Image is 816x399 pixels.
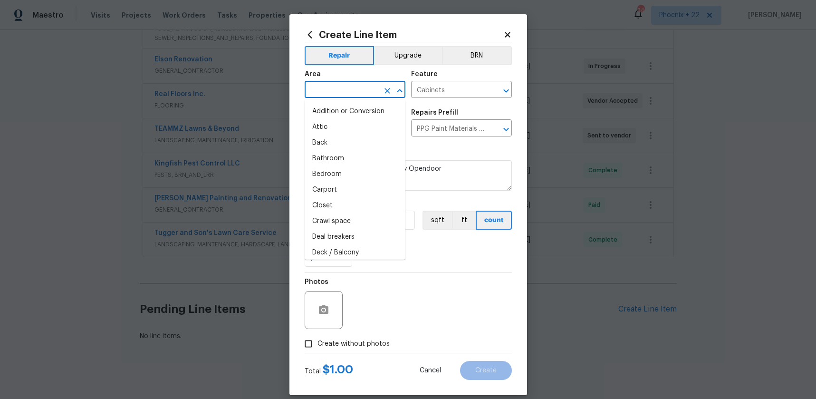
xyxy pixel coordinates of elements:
li: Closet [305,198,405,214]
h2: Create Line Item [305,29,503,40]
button: Create [460,361,512,380]
button: sqft [422,211,452,230]
button: count [476,211,512,230]
span: Create without photos [317,339,390,349]
li: Deal breakers [305,229,405,245]
button: Open [499,123,513,136]
li: Deck / Balcony [305,245,405,261]
button: Clear [381,84,394,97]
span: Create [475,367,497,374]
li: Back [305,135,405,151]
h5: Repairs Prefill [411,109,458,116]
h5: Photos [305,279,328,285]
li: Bathroom [305,151,405,166]
li: Attic [305,119,405,135]
button: ft [452,211,476,230]
textarea: PPG Paint Materials ordered by Opendoor [305,160,512,191]
button: Upgrade [374,46,442,65]
li: Bedroom [305,166,405,182]
button: Close [393,84,406,97]
li: Carport [305,182,405,198]
li: Addition or Conversion [305,104,405,119]
button: Cancel [404,361,456,380]
button: Open [499,84,513,97]
li: Crawl space [305,214,405,229]
h5: Area [305,71,321,78]
div: Total [305,365,353,376]
span: $ 1.00 [323,364,353,375]
h5: Feature [411,71,438,78]
span: Cancel [420,367,441,374]
button: BRN [442,46,512,65]
button: Repair [305,46,374,65]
